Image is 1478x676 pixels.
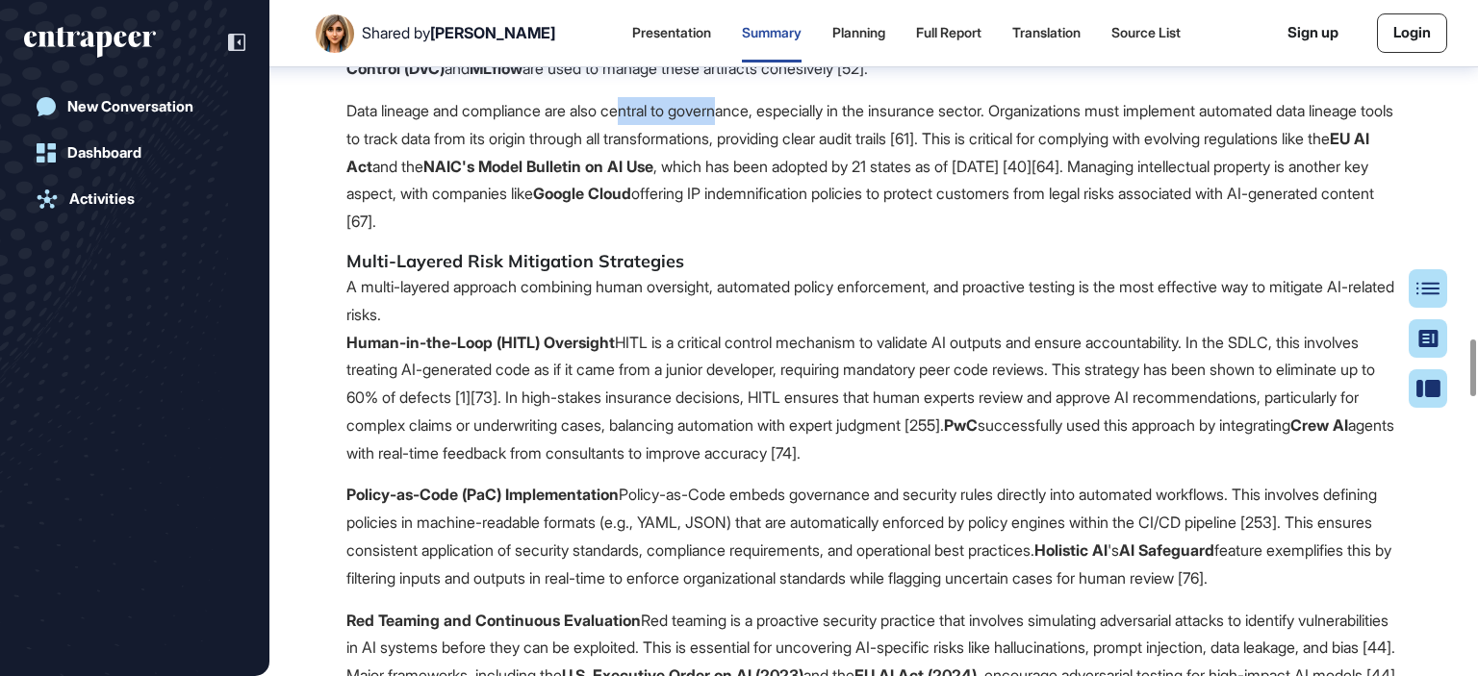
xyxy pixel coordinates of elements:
strong: AI Safeguard [1119,540,1214,560]
div: Source List [1111,25,1181,41]
div: Shared by [362,24,555,42]
div: Planning [832,25,885,41]
div: Translation [1012,25,1081,41]
strong: Red Teaming and Continuous Evaluation [346,611,641,630]
p: Data lineage and compliance are also central to governance, especially in the insurance sector. O... [346,97,1401,236]
p: HITL is a critical control mechanism to validate AI outputs and ensure accountability. In the SDL... [346,329,1401,467]
strong: EU AI Act [346,129,1369,176]
strong: Holistic AI [1034,540,1108,560]
strong: Human-in-the-Loop (HITL) Oversight [346,333,615,352]
div: Summary [742,25,802,41]
div: Activities [69,190,135,208]
div: Presentation [632,25,711,41]
p: Policy-as-Code embeds governance and security rules directly into automated workflows. This invol... [346,481,1401,591]
strong: NAIC's Model Bulletin on AI Use [423,157,653,176]
strong: Google Cloud [533,184,631,203]
strong: MLflow [470,59,522,78]
h5: Multi-Layered Risk Mitigation Strategies [346,250,1401,273]
div: Dashboard [67,144,141,162]
strong: Crew AI [1290,415,1348,435]
strong: PwC [944,415,978,435]
div: entrapeer-logo [24,27,156,58]
strong: Policy-as-Code (PaC) Implementation [346,485,619,504]
div: Full Report [916,25,981,41]
a: Login [1377,13,1447,53]
a: Sign up [1287,22,1338,44]
span: [PERSON_NAME] [430,23,555,42]
div: New Conversation [67,98,193,115]
img: User Image [316,14,354,53]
